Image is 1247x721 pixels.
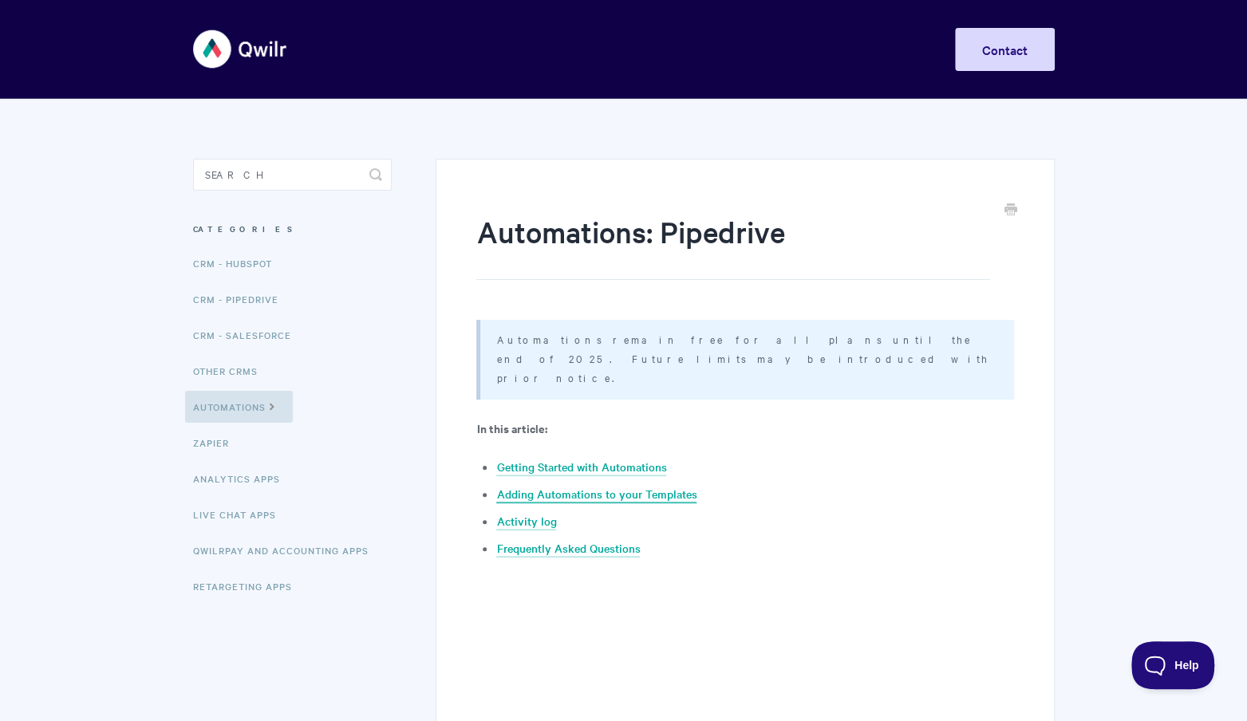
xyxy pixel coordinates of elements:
a: Adding Automations to your Templates [496,486,697,503]
a: Analytics Apps [193,463,292,494]
b: In this article: [476,420,547,436]
a: Frequently Asked Questions [496,540,640,557]
img: Qwilr Help Center [193,19,288,79]
a: Zapier [193,427,241,459]
a: Live Chat Apps [193,498,288,530]
a: Contact [955,28,1055,71]
a: Other CRMs [193,355,270,387]
p: Automations remain free for all plans until the end of 2025. Future limits may be introduced with... [496,329,993,387]
a: Activity log [496,513,556,530]
h1: Automations: Pipedrive [476,211,989,280]
input: Search [193,159,392,191]
a: QwilrPay and Accounting Apps [193,534,381,566]
a: CRM - HubSpot [193,247,284,279]
a: Automations [185,391,293,423]
a: Retargeting Apps [193,570,304,602]
h3: Categories [193,215,392,243]
a: Print this Article [1004,202,1017,219]
a: Getting Started with Automations [496,459,666,476]
a: CRM - Pipedrive [193,283,290,315]
a: CRM - Salesforce [193,319,303,351]
iframe: Toggle Customer Support [1131,641,1215,689]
